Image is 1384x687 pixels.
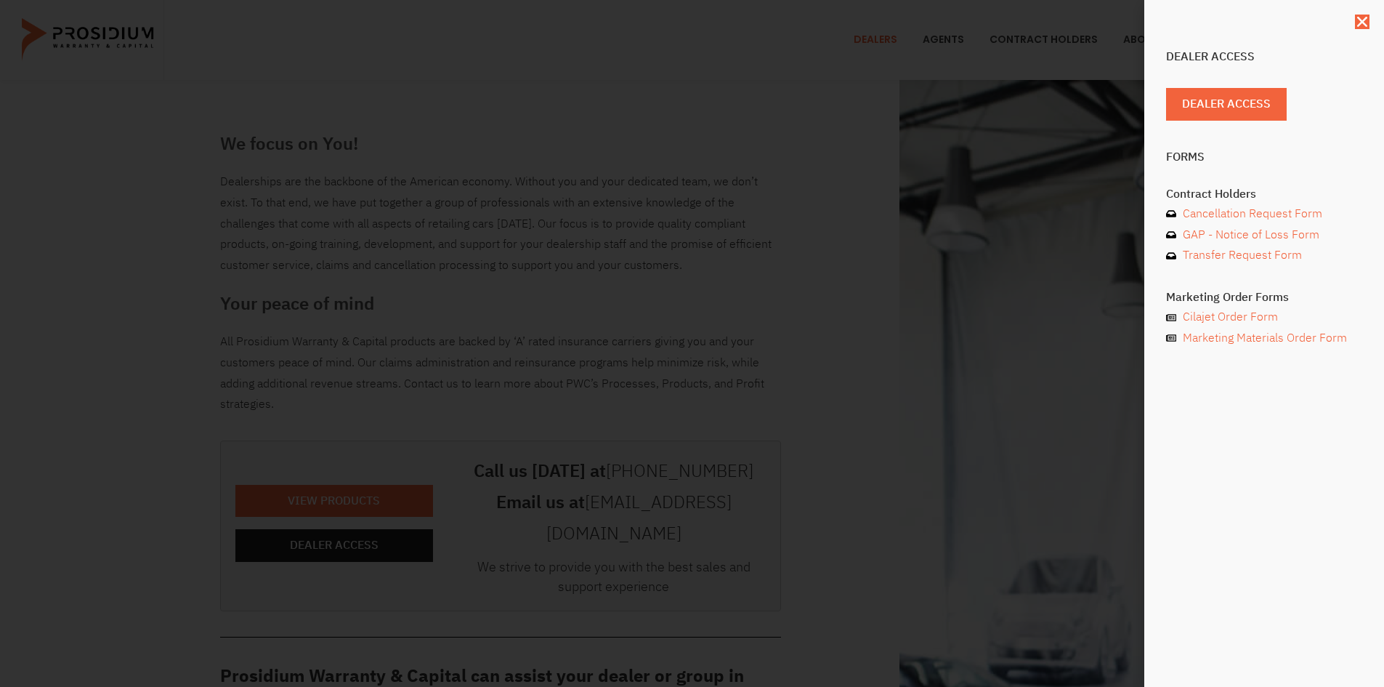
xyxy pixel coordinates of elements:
h4: Marketing Order Forms [1166,292,1362,303]
span: Last Name [280,1,326,12]
span: Cilajet Order Form [1179,307,1278,328]
span: Dealer Access [1182,94,1271,115]
a: Cilajet Order Form [1166,307,1362,328]
h4: Contract Holders [1166,188,1362,200]
a: Close [1355,15,1369,29]
span: Marketing Materials Order Form [1179,328,1347,349]
a: Dealer Access [1166,88,1287,121]
a: Cancellation Request Form [1166,204,1362,225]
h4: Dealer Access [1166,51,1362,63]
a: Transfer Request Form [1166,245,1362,266]
h4: Forms [1166,151,1362,163]
a: Marketing Materials Order Form [1166,328,1362,349]
span: Transfer Request Form [1179,245,1302,266]
span: Cancellation Request Form [1179,204,1322,225]
span: GAP - Notice of Loss Form [1179,225,1319,246]
a: GAP - Notice of Loss Form [1166,225,1362,246]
